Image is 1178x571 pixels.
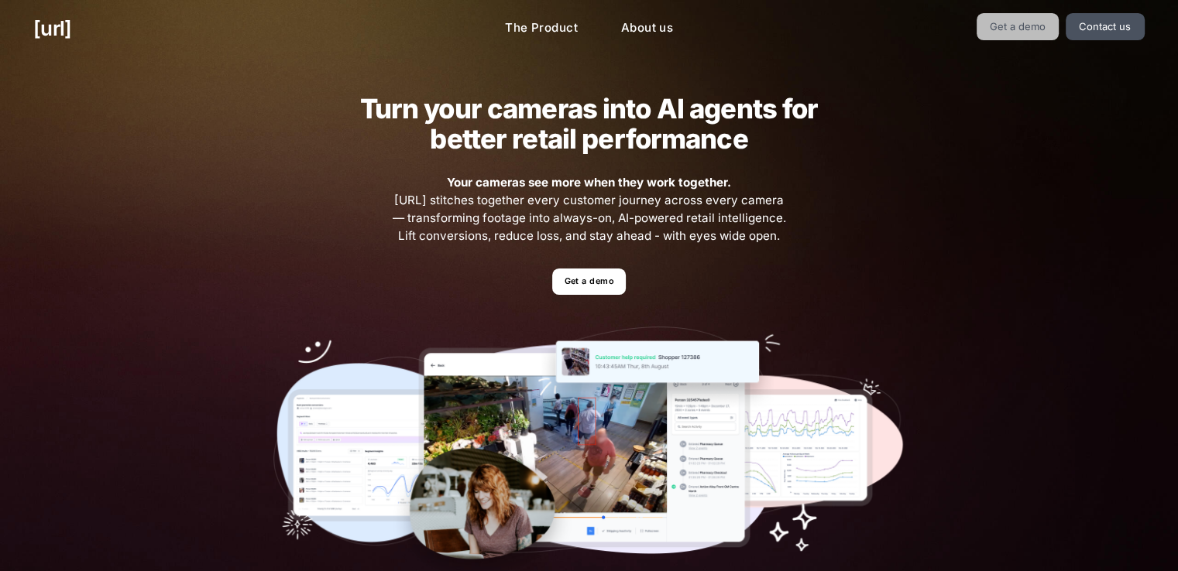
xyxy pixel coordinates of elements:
a: Get a demo [552,268,626,296]
a: Get a demo [977,13,1060,40]
h2: Turn your cameras into AI agents for better retail performance [335,94,842,154]
a: About us [609,13,685,43]
a: Contact us [1066,13,1145,40]
strong: Your cameras see more when they work together. [447,175,731,190]
a: [URL] [33,13,71,43]
span: [URL] stitches together every customer journey across every camera — transforming footage into al... [390,174,788,244]
a: The Product [493,13,590,43]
